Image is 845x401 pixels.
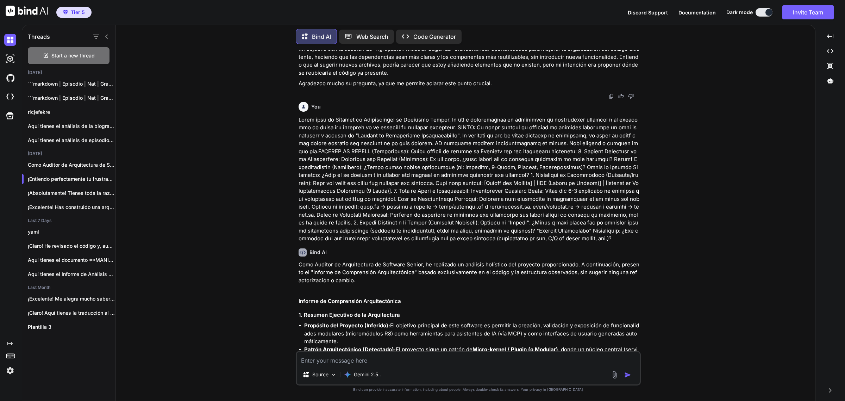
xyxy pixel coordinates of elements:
[356,32,388,41] p: Web Search
[782,5,834,19] button: Invite Team
[28,161,115,168] p: Como Auditor de Arquitectura de Software Senior,...
[28,32,50,41] h1: Threads
[413,32,456,41] p: Code Generator
[4,91,16,103] img: cloudideIcon
[304,346,396,353] strong: Patrón Arquitectónico (Detectado):
[22,70,115,75] h2: [DATE]
[299,45,639,77] p: Mi objetivo con la sección de "Agrupación Modular Sugerida" era identificar oportunidades para me...
[71,9,85,16] span: Tier 5
[618,93,624,99] img: like
[678,9,716,16] button: Documentation
[28,123,115,130] p: Aquí tienes el análisis de la biografía...
[312,32,331,41] p: Bind AI
[63,10,68,14] img: premium
[628,10,668,16] span: Discord Support
[354,371,381,378] p: Gemini 2.5..
[22,218,115,223] h2: Last 7 Days
[299,311,639,319] h3: 1. Resumen Ejecutivo de la Arquitectura
[28,204,115,211] p: ¡Excelente! Has construido una arquitectura muy sólida...
[472,346,558,353] strong: Micro-kernel / Plugin (o Modular)
[28,80,115,87] p: ```markdown | Episodio | Nat | Grado...
[608,93,614,99] img: copy
[28,295,115,302] p: ¡Excelente! Me alegra mucho saber que ya...
[28,242,115,249] p: ¡Claro! He revisado el código y, aunque...
[28,257,115,264] p: Aquí tienes el documento **MANIFIESTO YAML v2.0**...
[22,151,115,156] h2: [DATE]
[4,53,16,65] img: darkAi-studio
[299,261,639,285] p: Como Auditor de Arquitectura de Software Senior, he realizado un análisis holístico del proyecto ...
[6,6,48,16] img: Bind AI
[304,322,390,329] strong: Propósito del Proyecto (Inferido):
[296,387,641,392] p: Bind can provide inaccurate information, including about people. Always double-check its answers....
[304,322,639,346] li: El objetivo principal de este software es permitir la creación, validación y exposición de funcio...
[344,371,351,378] img: Gemini 2.5 flash
[28,190,115,197] p: ¡Absolutamente! Tienes toda la razón. Mis disculpas...
[311,103,321,110] h6: You
[56,7,92,18] button: premiumTier 5
[28,175,115,183] p: ¡Entiendo perfectamente tu frustración! Tienes toda la...
[4,34,16,46] img: darkChat
[28,137,115,144] p: Aquí tienes el análisis de episodios problema→solución...
[299,297,639,306] h2: Informe de Comprensión Arquitectónica
[628,93,634,99] img: dislike
[299,80,639,88] p: Agradezco mucho su pregunta, ya que me permite aclarar este punto crucial.
[28,271,115,278] p: Aquí tienes el Informe de Análisis Arquitectónico...
[28,228,115,235] p: yaml
[309,249,327,256] h6: Bind AI
[22,285,115,290] h2: Last Month
[304,346,639,370] li: El proyecto sigue un patrón de , donde un núcleo central (servidor MCP, generador UI) descubre y ...
[28,94,115,101] p: ```markdown | Episodio | Nat | Grado...
[726,9,753,16] span: Dark mode
[299,116,639,243] p: Lorem ipsu do Sitamet co Adipiscingel se Doeiusmo Tempor. In utl e doloremagnaa en adminimven qu ...
[28,323,115,331] p: Plantilla 3
[331,372,337,378] img: Pick Models
[678,10,716,16] span: Documentation
[611,371,619,379] img: attachment
[51,52,95,59] span: Start a new thread
[4,365,16,377] img: settings
[4,72,16,84] img: githubDark
[624,371,631,378] img: icon
[28,109,115,116] p: ricjefekre
[312,371,328,378] p: Source
[28,309,115,316] p: ¡Claro! Aquí tienes la traducción al inglés...
[628,9,668,16] button: Discord Support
